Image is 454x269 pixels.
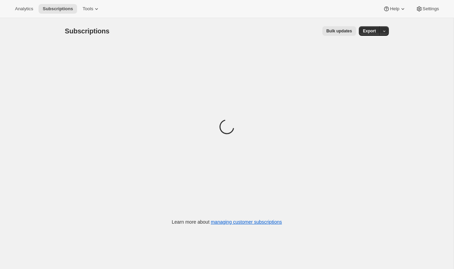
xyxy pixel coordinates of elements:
[211,219,282,225] a: managing customer subscriptions
[412,4,443,14] button: Settings
[359,26,380,36] button: Export
[390,6,399,12] span: Help
[11,4,37,14] button: Analytics
[83,6,93,12] span: Tools
[363,28,376,34] span: Export
[65,27,109,35] span: Subscriptions
[172,219,282,225] p: Learn more about
[379,4,410,14] button: Help
[423,6,439,12] span: Settings
[322,26,356,36] button: Bulk updates
[326,28,352,34] span: Bulk updates
[39,4,77,14] button: Subscriptions
[15,6,33,12] span: Analytics
[43,6,73,12] span: Subscriptions
[78,4,104,14] button: Tools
